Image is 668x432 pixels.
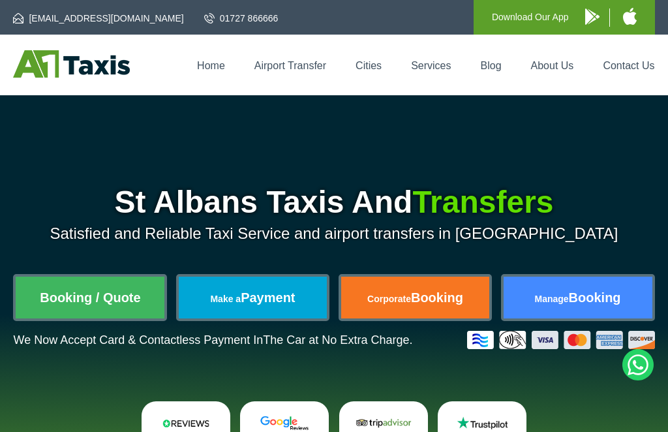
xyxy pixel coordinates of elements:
img: Reviews.io [156,416,216,431]
span: Transfers [412,185,553,219]
a: CorporateBooking [341,277,490,318]
span: Make a [210,294,241,304]
a: ManageBooking [504,277,652,318]
a: [EMAIL_ADDRESS][DOMAIN_NAME] [13,12,183,25]
img: A1 Taxis iPhone App [623,8,637,25]
a: Home [197,60,225,71]
a: Contact Us [603,60,654,71]
h1: St Albans Taxis And [13,187,654,218]
a: About Us [531,60,574,71]
p: Download Our App [492,9,569,25]
img: Google [254,416,314,431]
p: Satisfied and Reliable Taxi Service and airport transfers in [GEOGRAPHIC_DATA] [13,224,654,243]
span: Manage [534,294,568,304]
a: Make aPayment [179,277,327,318]
img: Credit And Debit Cards [467,331,655,349]
a: Cities [356,60,382,71]
a: Services [411,60,451,71]
img: Tripadvisor [354,416,414,431]
img: Trustpilot [452,416,512,431]
img: A1 Taxis St Albans LTD [13,50,130,78]
a: Blog [481,60,502,71]
a: Airport Transfer [254,60,326,71]
a: Booking / Quote [16,277,164,318]
img: A1 Taxis Android App [585,8,600,25]
p: We Now Accept Card & Contactless Payment In [13,333,412,347]
span: The Car at No Extra Charge. [263,333,412,347]
span: Corporate [367,294,411,304]
a: 01727 866666 [204,12,279,25]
